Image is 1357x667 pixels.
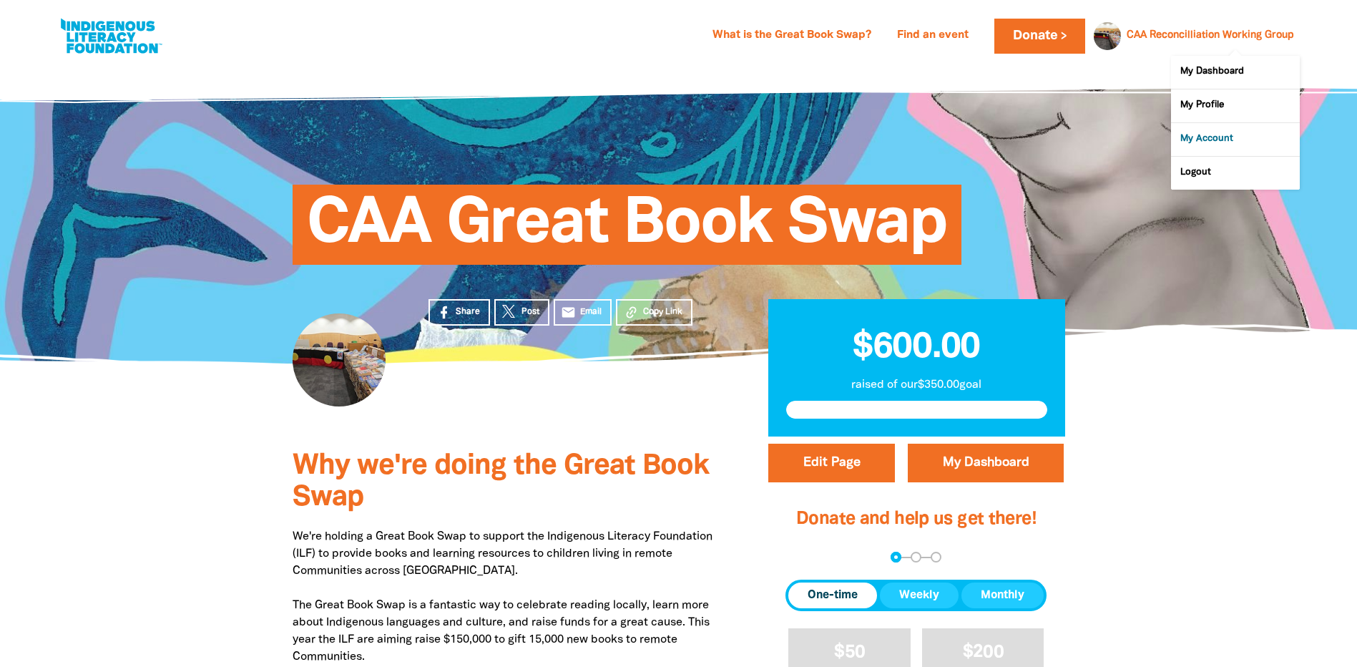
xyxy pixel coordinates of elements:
[808,587,858,604] span: One-time
[1171,123,1300,156] a: My Account
[494,299,549,326] a: Post
[880,583,959,608] button: Weekly
[888,24,977,47] a: Find an event
[796,511,1037,527] span: Donate and help us get there!
[788,583,877,608] button: One-time
[963,644,1004,661] span: $200
[785,580,1047,611] div: Donation frequency
[293,453,709,511] span: Why we're doing the Great Book Swap
[911,552,921,563] button: Navigate to step 2 of 3 to enter your details
[786,376,1047,394] p: raised of our $350.00 goal
[1171,56,1300,89] a: My Dashboard
[307,195,947,265] span: CAA Great Book Swap
[768,444,895,482] button: Edit Page
[908,444,1064,482] a: My Dashboard
[554,299,612,326] a: emailEmail
[456,306,480,318] span: Share
[643,306,682,318] span: Copy Link
[1127,31,1294,41] a: CAA Reconcilliation Working Group
[853,331,980,364] span: $600.00
[616,299,692,326] button: Copy Link
[961,583,1044,608] button: Monthly
[1171,89,1300,122] a: My Profile
[561,305,576,320] i: email
[899,587,939,604] span: Weekly
[891,552,901,563] button: Navigate to step 1 of 3 to enter your donation amount
[994,19,1084,54] a: Donate
[931,552,941,563] button: Navigate to step 3 of 3 to enter your payment details
[704,24,880,47] a: What is the Great Book Swap?
[1171,157,1300,190] a: Logout
[521,306,539,318] span: Post
[428,299,490,326] a: Share
[834,644,865,661] span: $50
[981,587,1024,604] span: Monthly
[580,306,602,318] span: Email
